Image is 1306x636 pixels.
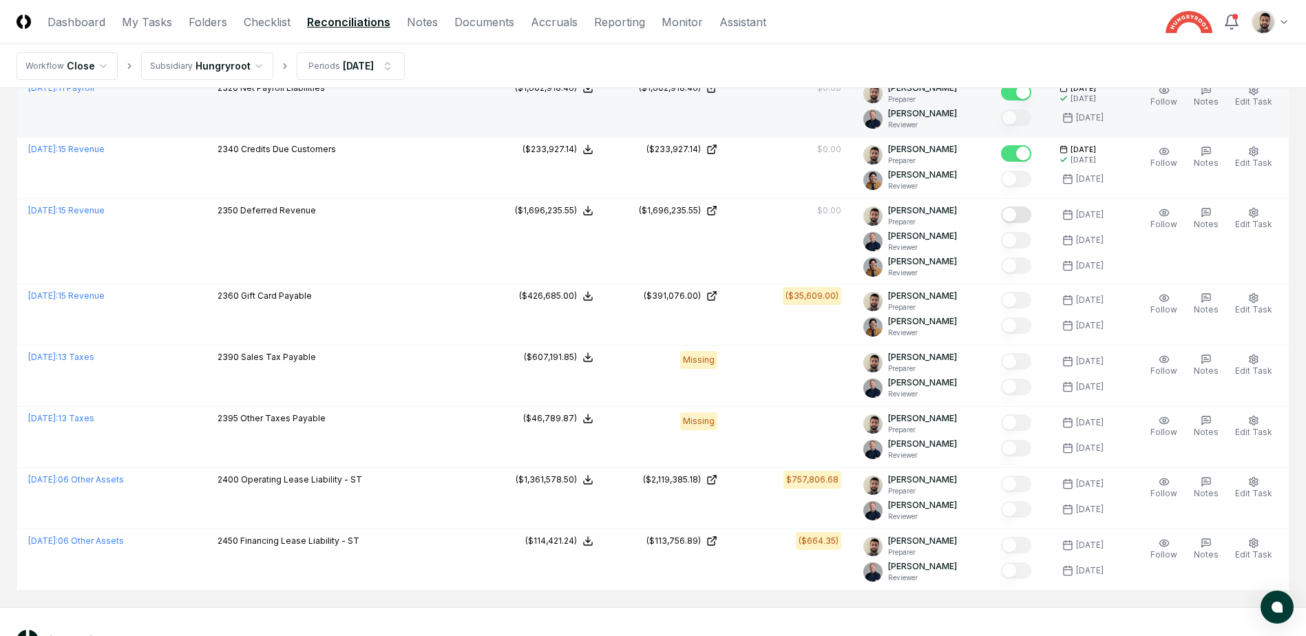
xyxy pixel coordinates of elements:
[1001,414,1031,431] button: Mark complete
[1001,109,1031,126] button: Mark complete
[1076,259,1104,272] div: [DATE]
[1076,478,1104,490] div: [DATE]
[1194,96,1219,107] span: Notes
[888,377,957,389] p: [PERSON_NAME]
[888,230,957,242] p: [PERSON_NAME]
[888,107,957,120] p: [PERSON_NAME]
[28,352,94,362] a: [DATE]:13 Taxes
[594,14,645,30] a: Reporting
[516,474,593,486] button: ($1,361,578.50)
[1148,412,1180,441] button: Follow
[1001,206,1031,223] button: Mark complete
[863,257,883,277] img: ACg8ocIj8Ed1971QfF93IUVvJX6lPm3y0CRToLvfAg4p8TYQk6NAZIo=s96-c
[863,537,883,556] img: d09822cc-9b6d-4858-8d66-9570c114c672_214030b4-299a-48fd-ad93-fc7c7aef54c6.png
[1150,219,1177,229] span: Follow
[680,351,717,369] div: Missing
[863,414,883,434] img: d09822cc-9b6d-4858-8d66-9570c114c672_214030b4-299a-48fd-ad93-fc7c7aef54c6.png
[1191,204,1221,233] button: Notes
[1148,535,1180,564] button: Follow
[1194,219,1219,229] span: Notes
[244,14,291,30] a: Checklist
[241,290,312,301] span: Gift Card Payable
[150,60,193,72] div: Subsidiary
[28,536,58,546] span: [DATE] :
[241,474,362,485] span: Operating Lease Liability - ST
[888,573,957,583] p: Reviewer
[786,290,839,302] div: ($35,609.00)
[1001,476,1031,492] button: Mark complete
[863,109,883,129] img: ACg8ocLvq7MjQV6RZF1_Z8o96cGG_vCwfvrLdMx8PuJaibycWA8ZaAE=s96-c
[1261,591,1294,624] button: atlas-launcher
[1232,204,1275,233] button: Edit Task
[1001,292,1031,308] button: Mark complete
[1235,427,1272,437] span: Edit Task
[643,474,701,486] div: ($2,119,385.18)
[218,536,238,546] span: 2450
[1001,317,1031,334] button: Mark complete
[1001,232,1031,248] button: Mark complete
[28,144,105,154] a: [DATE]:15 Revenue
[241,352,316,362] span: Sales Tax Payable
[1148,290,1180,319] button: Follow
[1191,351,1221,380] button: Notes
[1235,96,1272,107] span: Edit Task
[1076,416,1104,429] div: [DATE]
[615,143,717,156] a: ($233,927.14)
[888,242,957,253] p: Reviewer
[817,143,841,156] div: $0.00
[719,14,766,30] a: Assistant
[888,94,957,105] p: Preparer
[817,204,841,217] div: $0.00
[307,14,390,30] a: Reconciliations
[888,169,957,181] p: [PERSON_NAME]
[1191,143,1221,172] button: Notes
[515,82,577,94] div: ($1,602,918.46)
[343,59,374,73] div: [DATE]
[1001,353,1031,370] button: Mark complete
[817,82,841,94] div: $0.00
[1232,412,1275,441] button: Edit Task
[523,412,577,425] div: ($46,789.87)
[1235,549,1272,560] span: Edit Task
[28,290,58,301] span: [DATE] :
[531,14,578,30] a: Accruals
[1076,294,1104,306] div: [DATE]
[888,82,957,94] p: [PERSON_NAME]
[1194,488,1219,498] span: Notes
[863,232,883,251] img: ACg8ocLvq7MjQV6RZF1_Z8o96cGG_vCwfvrLdMx8PuJaibycWA8ZaAE=s96-c
[218,474,239,485] span: 2400
[1235,158,1272,168] span: Edit Task
[888,438,957,450] p: [PERSON_NAME]
[1191,290,1221,319] button: Notes
[1076,564,1104,577] div: [DATE]
[888,156,957,166] p: Preparer
[644,290,701,302] div: ($391,076.00)
[516,474,577,486] div: ($1,361,578.50)
[28,413,94,423] a: [DATE]:13 Taxes
[1076,539,1104,551] div: [DATE]
[615,535,717,547] a: ($113,756.89)
[888,204,957,217] p: [PERSON_NAME]
[515,82,593,94] button: ($1,602,918.46)
[17,52,405,80] nav: breadcrumb
[888,328,957,338] p: Reviewer
[1076,209,1104,221] div: [DATE]
[1076,442,1104,454] div: [DATE]
[1148,82,1180,111] button: Follow
[1001,440,1031,456] button: Mark complete
[863,440,883,459] img: ACg8ocLvq7MjQV6RZF1_Z8o96cGG_vCwfvrLdMx8PuJaibycWA8ZaAE=s96-c
[523,412,593,425] button: ($46,789.87)
[48,14,105,30] a: Dashboard
[888,302,957,312] p: Preparer
[1194,365,1219,376] span: Notes
[189,14,227,30] a: Folders
[1235,219,1272,229] span: Edit Task
[1194,304,1219,315] span: Notes
[639,204,701,217] div: ($1,696,235.55)
[1194,549,1219,560] span: Notes
[1150,549,1177,560] span: Follow
[888,425,957,435] p: Preparer
[1071,94,1096,104] div: [DATE]
[28,536,124,546] a: [DATE]:06 Other Assets
[1001,537,1031,553] button: Mark complete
